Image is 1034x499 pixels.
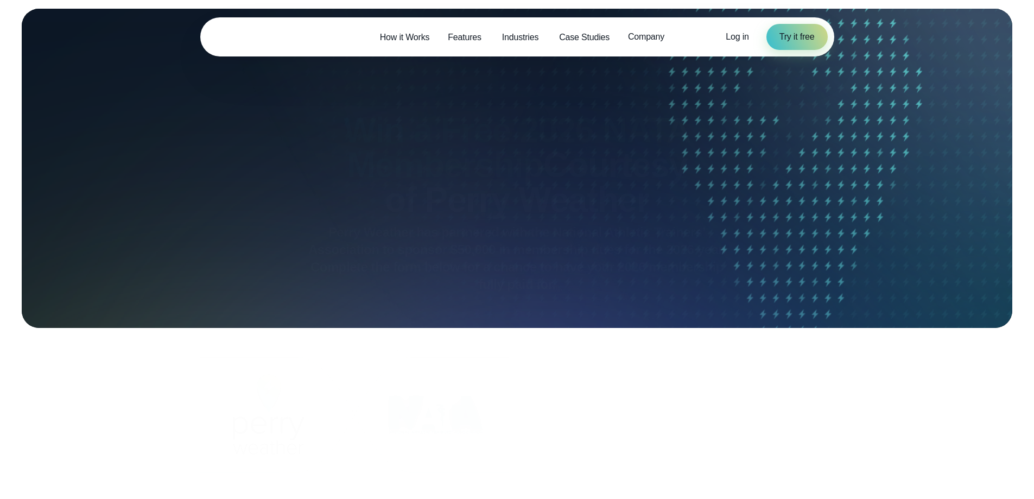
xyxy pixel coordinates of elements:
[726,30,748,43] a: Log in
[766,24,828,50] a: Try it free
[380,31,430,44] span: How it Works
[502,31,538,44] span: Industries
[448,31,481,44] span: Features
[628,30,664,43] span: Company
[726,32,748,41] span: Log in
[779,30,815,43] span: Try it free
[371,26,439,48] a: How it Works
[559,31,610,44] span: Case Studies
[550,26,619,48] a: Case Studies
